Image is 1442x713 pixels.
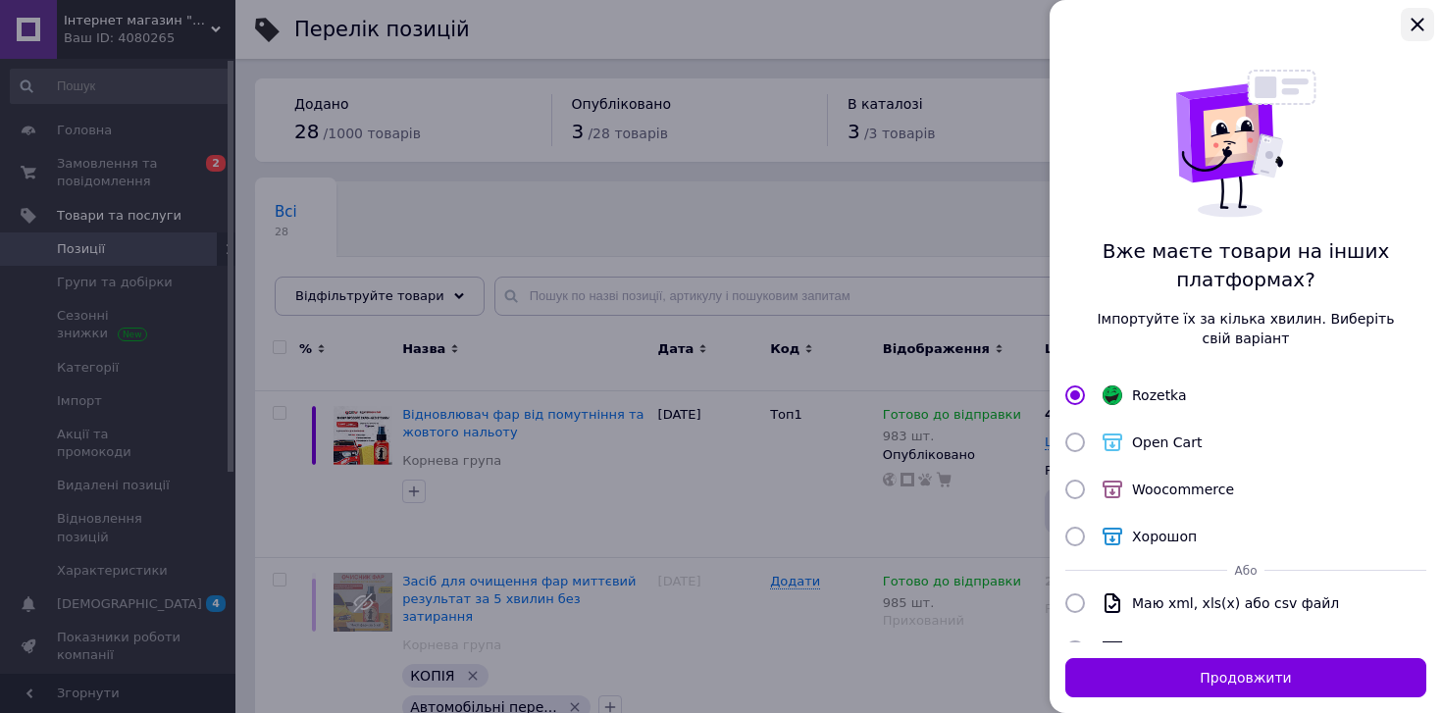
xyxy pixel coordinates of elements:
span: Або [1235,564,1258,578]
span: Імпортуйте їх за кілька хвилин. Виберіть свій варіант [1097,309,1395,348]
button: Продовжити [1065,658,1426,697]
span: Open Cart [1132,434,1202,450]
span: Woocommerce [1132,482,1234,497]
span: Rozetka [1132,387,1187,403]
span: Вже маєте товари на інших платформах? [1097,237,1395,293]
span: Маю xml, xls(x) або csv файл [1132,595,1339,611]
span: Хорошоп [1132,529,1197,544]
button: Закрыть [1401,8,1434,41]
